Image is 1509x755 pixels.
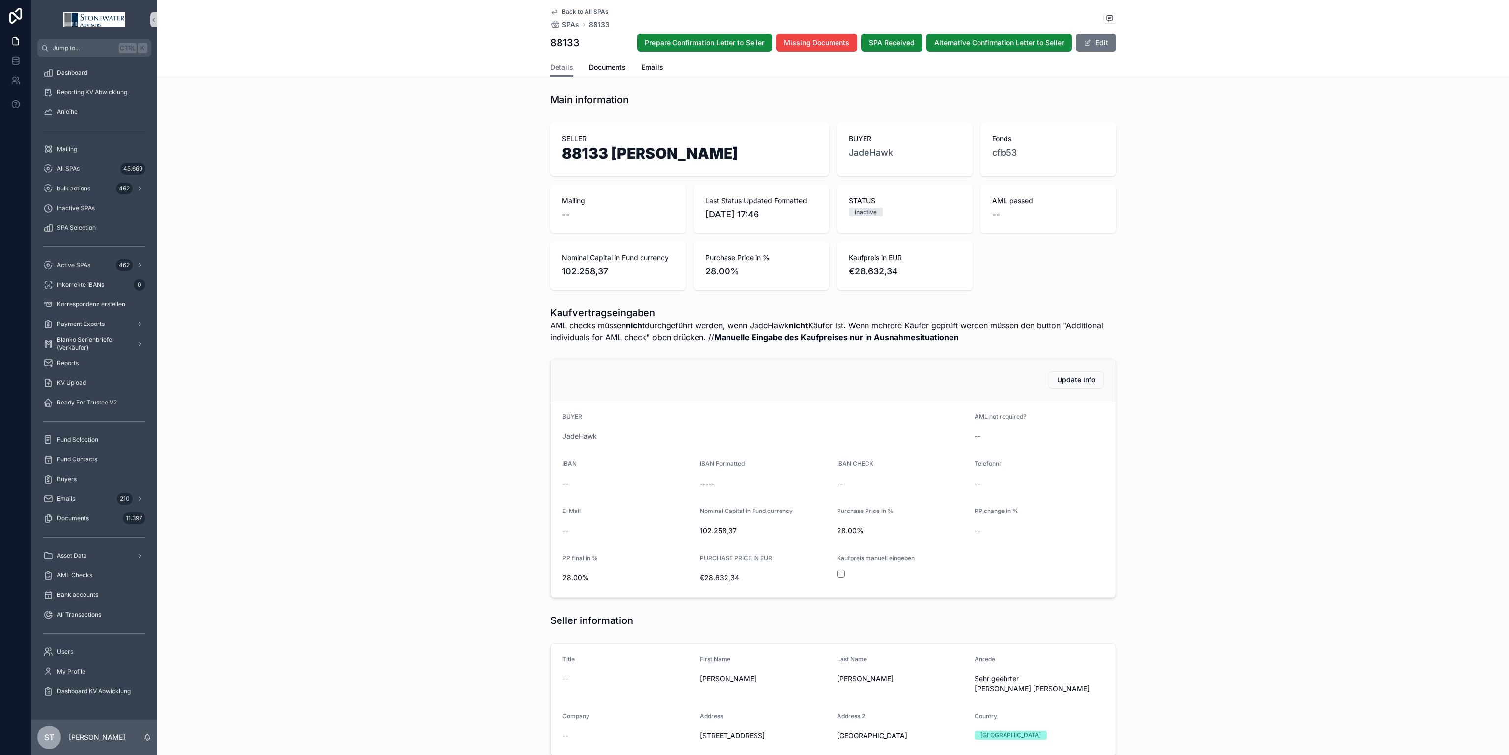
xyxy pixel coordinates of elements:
a: Blanko Serienbriefe (Verkäufer) [37,335,151,352]
span: BUYER [562,413,582,420]
a: AML Checks [37,566,151,584]
a: Asset Data [37,547,151,565]
span: Alternative Confirmation Letter to Seller [934,38,1064,48]
a: My Profile [37,663,151,680]
span: Address [700,712,723,720]
a: Inkorrekte IBANs0 [37,276,151,294]
span: 28.00% [562,573,692,583]
img: App logo [63,12,125,27]
span: -- [562,731,568,741]
a: KV Upload [37,374,151,392]
span: €28.632,34 [700,573,830,583]
span: Missing Documents [784,38,849,48]
span: -- [837,479,843,488]
span: SELLER [562,134,817,144]
span: AML Checks [57,571,92,579]
span: PP final in % [562,554,598,562]
span: Jump to... [53,44,115,52]
span: IBAN [562,460,577,467]
span: SPA Received [869,38,915,48]
span: 102.258,37 [562,265,674,278]
span: bulk actions [57,185,90,192]
h1: Seller information [550,614,633,627]
span: Dashboard [57,69,87,77]
span: KV Upload [57,379,86,387]
span: Fund Selection [57,436,98,444]
div: 462 [116,183,133,194]
span: ----- [700,479,830,488]
span: [GEOGRAPHIC_DATA] [837,731,967,741]
div: 0 [134,279,145,291]
span: [DATE] 17:46 [705,208,817,221]
div: 462 [116,259,133,271]
span: AML passed [992,196,1104,206]
span: Users [57,648,73,656]
span: Blanko Serienbriefe (Verkäufer) [57,336,129,351]
button: Edit [1076,34,1116,52]
span: Documents [589,62,626,72]
h1: Kaufvertragseingaben [550,306,1116,320]
div: scrollable content [31,57,157,713]
a: Bank accounts [37,586,151,604]
a: Mailing [37,140,151,158]
span: Country [975,712,997,720]
span: Prepare Confirmation Letter to Seller [645,38,764,48]
span: Last Name [837,655,867,663]
a: Korrespondenz erstellen [37,296,151,313]
span: Ctrl [119,43,137,53]
span: 28.00% [837,526,967,536]
div: 210 [117,493,133,505]
p: [PERSON_NAME] [69,732,125,742]
span: Company [562,712,589,720]
a: Fund Selection [37,431,151,449]
span: IBAN CHECK [837,460,873,467]
span: 28.00% [705,265,817,278]
span: Mailing [57,145,77,153]
span: Telefonnr [975,460,1002,467]
span: -- [975,479,980,488]
span: Reports [57,359,79,367]
span: Mailing [562,196,674,206]
a: Back to All SPAs [550,8,608,16]
span: Title [562,655,575,663]
span: Details [550,62,573,72]
span: Documents [57,514,89,522]
button: SPA Received [861,34,922,52]
span: BUYER [849,134,961,144]
span: All SPAs [57,165,80,173]
a: Payment Exports [37,315,151,333]
span: -- [562,208,570,221]
a: Details [550,58,573,77]
button: Update Info [1049,371,1104,389]
span: Payment Exports [57,320,105,328]
a: Reporting KV Abwicklung [37,83,151,101]
span: Anrede [975,655,995,663]
a: Dashboard KV Abwicklung [37,682,151,700]
span: €28.632,34 [849,265,961,278]
span: Nominal Capital in Fund currency [562,253,674,263]
a: Ready For Trustee V2 [37,394,151,411]
span: IBAN Formatted [700,460,745,467]
span: JadeHawk [562,431,597,441]
span: Kaufpreis manuell eingeben [837,554,915,562]
span: ST [44,731,54,743]
span: Inactive SPAs [57,204,95,212]
span: -- [562,479,568,488]
a: All Transactions [37,606,151,623]
a: SPA Selection [37,219,151,237]
span: My Profile [57,668,85,675]
span: Sehr geehrter [PERSON_NAME] [PERSON_NAME] [975,674,1104,694]
span: Inkorrekte IBANs [57,281,104,289]
span: JadeHawk [849,146,893,160]
a: Inactive SPAs [37,199,151,217]
div: inactive [855,208,877,216]
div: 11.397 [123,512,145,524]
span: PURCHASE PRICE IN EUR [700,554,772,562]
span: Purchase Price in % [837,507,894,514]
a: Reports [37,354,151,372]
span: K [139,44,146,52]
a: cfb53 [992,146,1017,160]
span: Emails [642,62,663,72]
span: All Transactions [57,611,101,619]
